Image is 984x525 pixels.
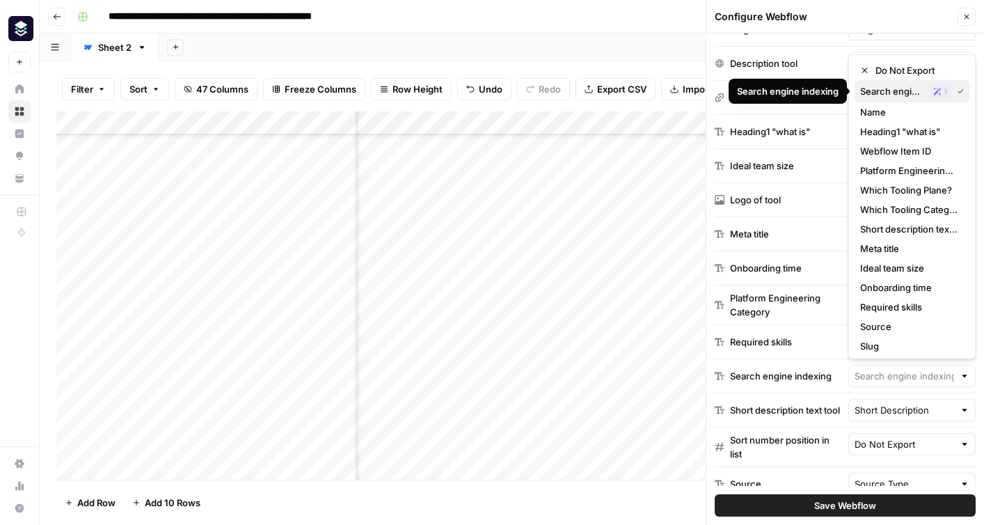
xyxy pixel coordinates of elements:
[814,499,876,512] span: Save Webflow
[392,82,443,96] span: Row Height
[683,82,733,96] span: Import CSV
[730,159,794,173] div: Ideal team size
[597,82,646,96] span: Export CSV
[730,477,761,491] div: Source
[860,125,959,139] span: Heading1 "what is"
[56,492,124,514] button: Add Row
[661,78,742,100] button: Import CSV
[875,63,959,77] span: Do Not Export
[175,78,257,100] button: 47 Columns
[8,123,31,145] a: Insights
[371,78,452,100] button: Row Height
[737,84,839,98] div: Search engine indexing
[860,183,959,197] span: Which Tooling Plane?
[71,82,93,96] span: Filter
[8,453,31,475] a: Settings
[860,261,959,275] span: Ideal team size
[98,40,132,54] div: Sheet 2
[945,86,946,97] span: Possible Match
[730,335,792,349] div: Required skills
[285,82,356,96] span: Freeze Columns
[62,78,115,100] button: Filter
[8,16,33,41] img: Platformengineering.org Logo
[730,56,797,70] div: Description tool
[479,82,502,96] span: Undo
[730,227,769,241] div: Meta title
[129,82,148,96] span: Sort
[124,492,209,514] button: Add 10 Rows
[77,496,116,510] span: Add Row
[730,403,840,417] div: Short description text tool
[730,193,781,207] div: Logo of tool
[576,78,656,100] button: Export CSV
[860,203,959,217] span: Which Tooling Category?
[8,11,31,46] button: Workspace: Platformengineering.org
[517,78,570,100] button: Redo
[730,125,810,139] div: Heading1 "what is"
[71,33,159,61] a: Sheet 2
[855,403,955,417] input: Short Description
[715,494,976,517] button: Save Webflow
[8,78,31,100] a: Home
[860,105,959,119] span: Name
[145,496,200,510] span: Add 10 Rows
[8,497,31,519] button: Help + Support
[457,78,511,100] button: Undo
[8,100,31,123] a: Browse
[855,437,955,451] input: Do Not Export
[263,78,365,100] button: Freeze Columns
[8,167,31,189] a: Your Data
[860,320,959,334] span: Source
[860,164,959,178] span: Platform Engineering Category
[120,78,169,100] button: Sort
[539,82,561,96] span: Redo
[730,369,832,383] div: Search engine indexing
[196,82,248,96] span: 47 Columns
[855,477,955,491] input: Source Type
[860,339,959,353] span: Slug
[860,281,959,295] span: Onboarding time
[8,145,31,167] a: Opportunities
[860,300,959,314] span: Required skills
[855,369,955,383] input: Search engine indexing
[860,144,959,158] span: Webflow Item ID
[860,222,959,236] span: Short description text tool - old
[860,84,923,98] span: Search engine indexing
[860,242,959,256] span: Meta title
[730,291,843,319] div: Platform Engineering Category
[8,475,31,497] a: Usage
[730,433,843,461] div: Sort number position in list
[730,261,802,275] div: Onboarding time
